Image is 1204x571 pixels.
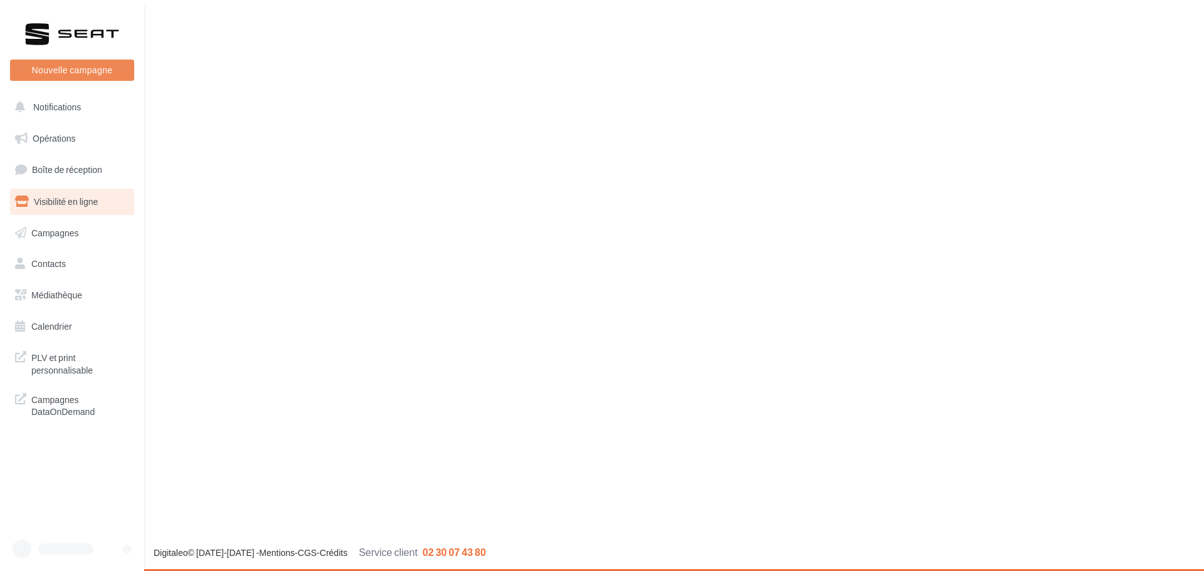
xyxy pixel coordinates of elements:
[8,282,137,308] a: Médiathèque
[8,94,132,120] button: Notifications
[8,344,137,381] a: PLV et print personnalisable
[154,547,187,558] a: Digitaleo
[259,547,295,558] a: Mentions
[10,60,134,81] button: Nouvelle campagne
[31,321,72,332] span: Calendrier
[32,164,102,175] span: Boîte de réception
[8,220,137,246] a: Campagnes
[359,546,418,558] span: Service client
[31,227,79,238] span: Campagnes
[8,156,137,183] a: Boîte de réception
[31,391,129,418] span: Campagnes DataOnDemand
[33,133,75,144] span: Opérations
[8,386,137,423] a: Campagnes DataOnDemand
[8,313,137,340] a: Calendrier
[8,251,137,277] a: Contacts
[8,125,137,152] a: Opérations
[154,547,486,558] span: © [DATE]-[DATE] - - -
[298,547,317,558] a: CGS
[33,102,81,112] span: Notifications
[31,258,66,269] span: Contacts
[423,546,486,558] span: 02 30 07 43 80
[320,547,347,558] a: Crédits
[31,290,82,300] span: Médiathèque
[8,189,137,215] a: Visibilité en ligne
[31,349,129,376] span: PLV et print personnalisable
[34,196,98,207] span: Visibilité en ligne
